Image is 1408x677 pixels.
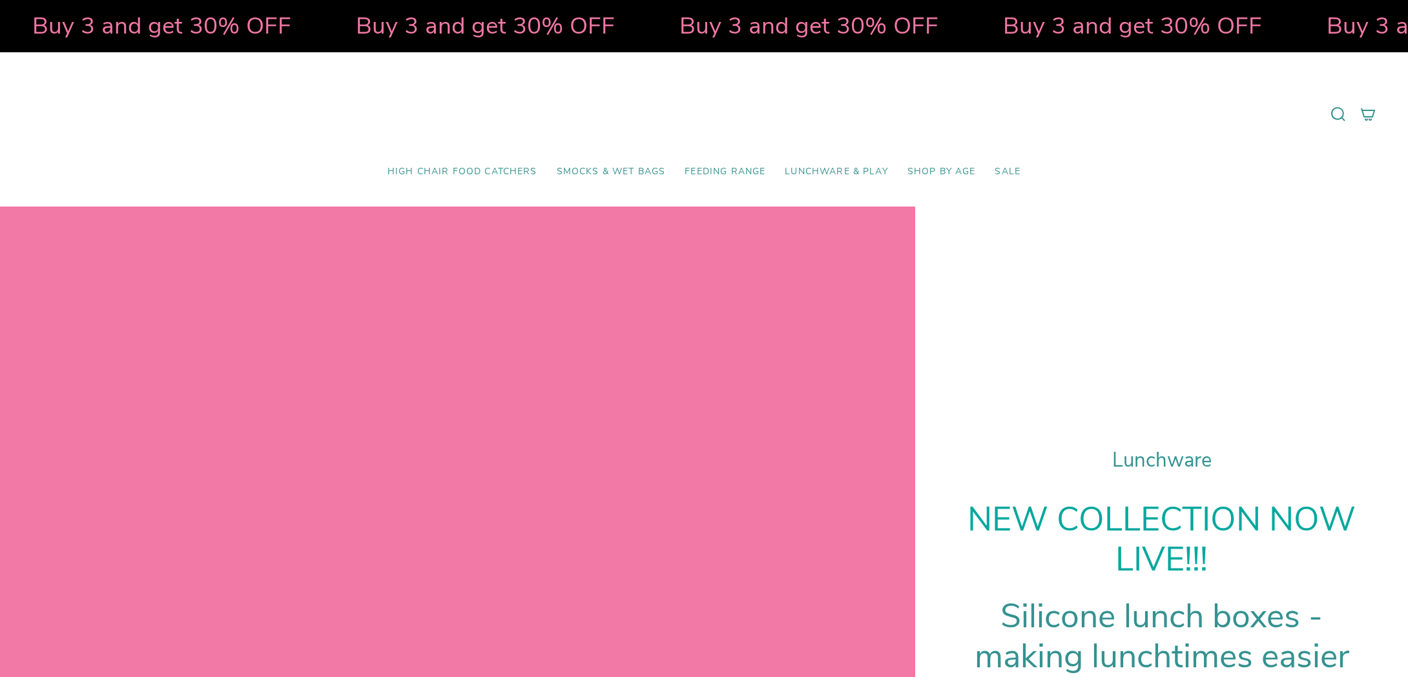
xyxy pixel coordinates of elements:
a: Shop by Age [898,157,986,187]
a: SALE [985,157,1030,187]
strong: Buy 3 and get 30% OFF [998,10,1257,42]
a: Feeding Range [675,157,775,187]
span: SALE [995,167,1020,177]
a: Smocks & Wet Bags [547,157,676,187]
a: Lunchware & Play [775,157,897,187]
h1: Lunchware [947,449,1376,472]
strong: Buy 3 and get 30% OFF [27,10,286,42]
span: Shop by Age [907,167,976,177]
span: Smocks & Wet Bags [557,167,666,177]
span: High Chair Food Catchers [388,167,537,177]
span: Feeding Range [685,167,765,177]
a: Mumma’s Little Helpers [593,72,816,157]
strong: Buy 3 and get 30% OFF [351,10,610,42]
strong: NEW COLLECTION NOW LIVE!!! [968,497,1356,582]
span: Lunchware & Play [785,167,887,177]
strong: Buy 3 and get 30% OFF [674,10,933,42]
a: High Chair Food Catchers [378,157,547,187]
